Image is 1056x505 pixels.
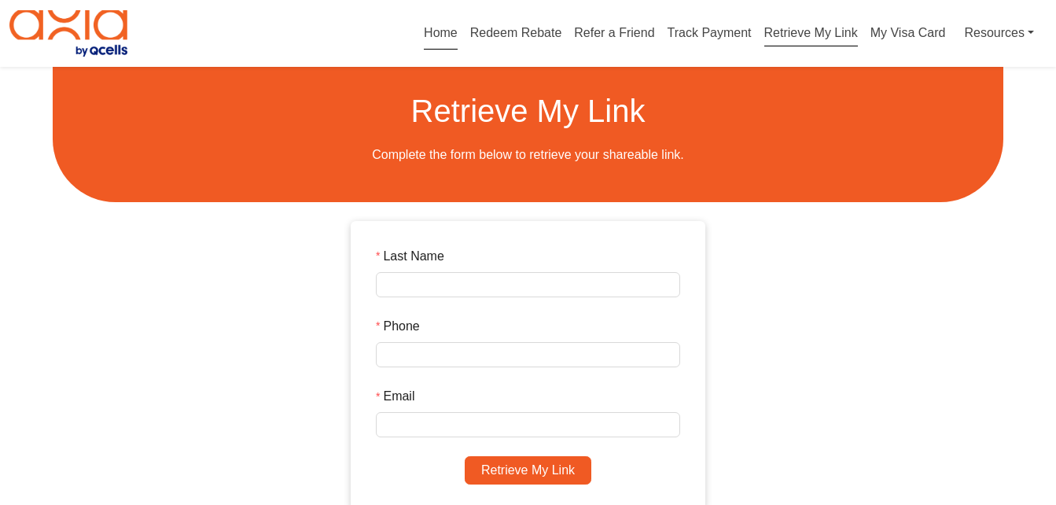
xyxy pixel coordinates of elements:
[9,10,127,57] img: Program logo
[574,26,654,46] a: Refer a Friend
[764,26,858,46] a: Retrieve My Link
[668,26,752,46] a: Track Payment
[964,17,1034,50] a: Resources
[870,17,946,50] a: My Visa Card
[376,272,680,297] input: Last Name
[376,316,431,336] label: Phone
[465,456,591,485] button: Retrieve My Link
[376,386,426,406] label: Email
[78,146,978,164] p: Complete the form below to retrieve your shareable link.
[78,92,978,130] h1: Retrieve My Link
[424,26,458,46] a: Home
[376,246,455,266] label: Last Name
[376,412,680,437] input: Email
[470,26,562,46] a: Redeem Rebate
[376,342,680,367] input: Phone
